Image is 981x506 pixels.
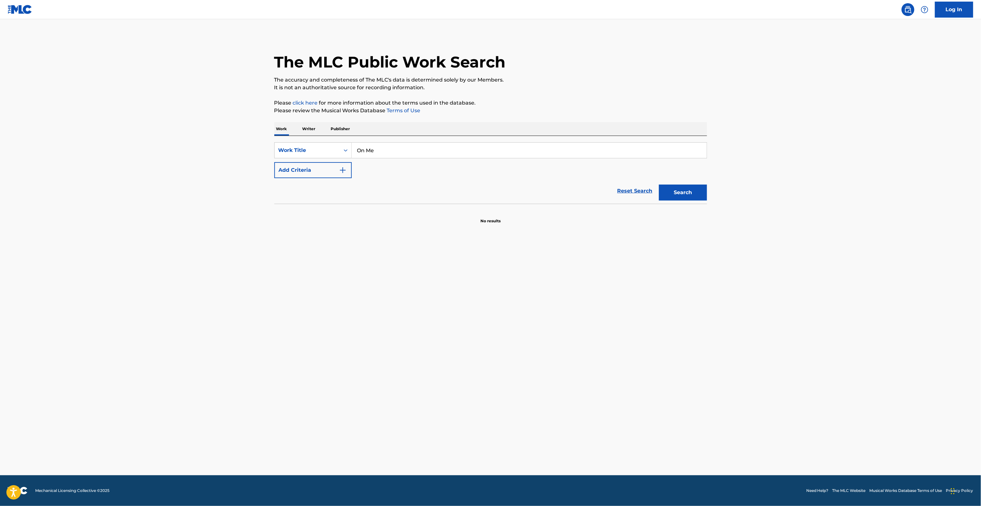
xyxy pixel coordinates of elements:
[274,107,707,115] p: Please review the Musical Works Database
[614,184,656,198] a: Reset Search
[301,122,318,136] p: Writer
[918,3,931,16] div: Help
[278,146,336,154] div: Work Title
[8,487,28,494] img: logo
[35,488,109,494] span: Mechanical Licensing Collective © 2025
[480,210,501,224] p: No results
[274,99,707,107] p: Please for more information about the terms used in the database.
[659,185,707,201] button: Search
[946,488,973,494] a: Privacy Policy
[274,142,707,204] form: Search Form
[949,475,981,506] iframe: Chat Widget
[386,107,421,114] a: Terms of Use
[902,3,914,16] a: Public Search
[904,6,912,13] img: search
[274,76,707,84] p: The accuracy and completeness of The MLC's data is determined solely by our Members.
[8,5,32,14] img: MLC Logo
[935,2,973,18] a: Log In
[870,488,942,494] a: Musical Works Database Terms of Use
[329,122,352,136] p: Publisher
[951,482,955,501] div: Drag
[274,84,707,91] p: It is not an authoritative source for recording information.
[274,52,506,72] h1: The MLC Public Work Search
[806,488,829,494] a: Need Help?
[832,488,866,494] a: The MLC Website
[339,166,347,174] img: 9d2ae6d4665cec9f34b9.svg
[293,100,318,106] a: click here
[274,162,352,178] button: Add Criteria
[921,6,929,13] img: help
[274,122,289,136] p: Work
